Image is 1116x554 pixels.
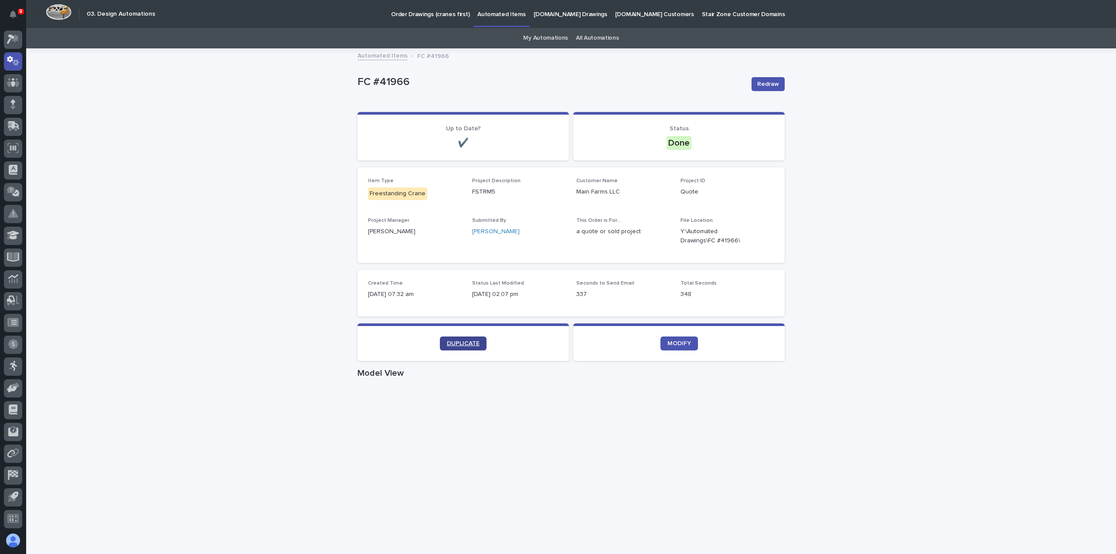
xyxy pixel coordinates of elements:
[757,80,779,88] span: Redraw
[11,10,22,24] div: Notifications9
[576,281,634,286] span: Seconds to Send Email
[680,290,774,299] p: 348
[472,281,524,286] span: Status Last Modified
[576,28,619,48] a: All Automations
[523,28,568,48] a: My Automations
[576,187,670,197] p: Main Farms LLC
[472,218,506,223] span: Submitted By
[368,187,427,200] div: Freestanding Crane
[576,290,670,299] p: 337
[4,531,22,550] button: users-avatar
[368,138,558,148] p: ✔️
[472,290,566,299] p: [DATE] 02:07 pm
[680,218,713,223] span: File Location
[357,368,785,378] h1: Model View
[667,340,691,347] span: MODIFY
[368,290,462,299] p: [DATE] 07:32 am
[680,178,705,184] span: Project ID
[680,187,774,197] p: Quote
[447,340,480,347] span: DUPLICATE
[4,5,22,24] button: Notifications
[46,4,71,20] img: Workspace Logo
[667,136,691,150] div: Done
[680,227,753,245] : Y:\Automated Drawings\FC #41966\
[440,336,487,350] a: DUPLICATE
[670,126,689,132] span: Status
[446,126,481,132] span: Up to Date?
[19,8,22,14] p: 9
[576,227,670,236] p: a quote or sold project
[357,50,408,60] a: Automated Items
[368,178,394,184] span: Item Type
[680,281,717,286] span: Total Seconds
[357,76,745,88] p: FC #41966
[472,187,566,197] p: FSTRM5
[368,218,409,223] span: Project Manager
[417,51,449,60] p: FC #41966
[752,77,785,91] button: Redraw
[368,227,462,236] p: [PERSON_NAME]
[472,178,521,184] span: Project Description
[472,227,520,236] a: [PERSON_NAME]
[368,281,403,286] span: Created Time
[660,336,698,350] a: MODIFY
[87,10,155,18] h2: 03. Design Automations
[576,178,618,184] span: Customer Name
[576,218,621,223] span: This Order is For...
